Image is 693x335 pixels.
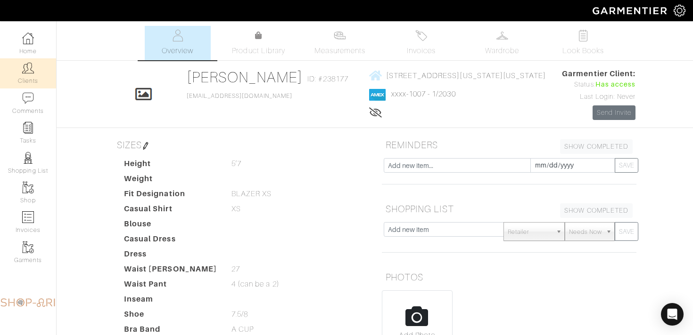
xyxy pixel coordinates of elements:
[231,158,241,169] span: 5’7
[384,158,531,173] input: Add new item...
[22,182,34,193] img: garments-icon-b7da505a4dc4fd61783c78ac3ca0ef83fa9d6f193b1c9dc38574b1d14d53ca28.png
[117,294,224,309] dt: Inseam
[334,30,346,41] img: measurements-466bbee1fd09ba9460f595b01e5d73f9e2bff037440d3c8f018324cb6cdf7a4a.svg
[588,2,674,19] img: garmentier-logo-header-white-b43fb05a5012e4ada735d5af1a66efaba907eab6374d6393d1fbf88cb4ef424d.png
[382,199,636,218] h5: SHOPPING LIST
[593,105,636,120] a: Send Invite
[560,139,633,154] a: SHOW COMPLETED
[369,70,546,81] a: [STREET_ADDRESS][US_STATE][US_STATE]
[226,30,292,56] a: Product Library
[117,279,224,294] dt: Waist Pant
[384,222,504,237] input: Add new item
[22,62,34,74] img: clients-icon-6bae9207a08558b7cb47a8932f037763ab4055f8c8b6bfacd5dc20c3e0201464.png
[369,89,386,101] img: american_express-1200034d2e149cdf2cc7894a33a747db654cf6f8355cb502592f1d228b2ac700.png
[562,68,635,80] span: Garmentier Client:
[469,26,535,60] a: Wardrobe
[117,218,224,233] dt: Blouse
[145,26,211,60] a: Overview
[117,309,224,324] dt: Shoe
[117,233,224,248] dt: Casual Dress
[577,30,589,41] img: todo-9ac3debb85659649dc8f770b8b6100bb5dab4b48dedcbae339e5042a72dfd3cc.svg
[117,188,224,203] dt: Fit Designation
[22,32,34,44] img: dashboard-icon-dbcd8f5a0b271acd01030246c82b418ddd0df26cd7fceb0bd07c9910d44c42f6.png
[415,30,427,41] img: orders-27d20c2124de7fd6de4e0e44c1d41de31381a507db9b33961299e4e07d508b8c.svg
[674,5,685,16] img: gear-icon-white-bd11855cb880d31180b6d7d6211b90ccbf57a29d726f0c71d8c61bd08dd39cc2.png
[550,26,616,60] a: Look Books
[117,248,224,263] dt: Dress
[407,45,436,56] span: Invoices
[22,122,34,134] img: reminder-icon-8004d30b9f0a5d33ae49ab947aed9ed385cf756f9e5892f1edd6e32f2345188e.png
[307,73,348,85] span: ID: #238177
[661,303,684,326] div: Open Intercom Messenger
[231,188,272,199] span: BLAZER XS
[117,173,224,188] dt: Weight
[496,30,508,41] img: wardrobe-487a4870c1b7c33e795ec22d11cfc2ed9d08956e64fb3008fe2437562e282088.svg
[231,263,240,275] span: 27
[117,263,224,279] dt: Waist [PERSON_NAME]
[232,45,285,56] span: Product Library
[314,45,366,56] span: Measurements
[382,136,636,154] h5: REMINDERS
[113,136,368,154] h5: SIZES
[562,45,604,56] span: Look Books
[22,241,34,253] img: garments-icon-b7da505a4dc4fd61783c78ac3ca0ef83fa9d6f193b1c9dc38574b1d14d53ca28.png
[307,26,373,60] a: Measurements
[22,92,34,104] img: comment-icon-a0a6a9ef722e966f86d9cbdc48e553b5cf19dbc54f86b18d962a5391bc8f6eb6.png
[485,45,519,56] span: Wardrobe
[569,223,602,241] span: Needs Now
[595,80,636,90] span: Has access
[231,203,241,215] span: XS
[187,93,292,99] a: [EMAIL_ADDRESS][DOMAIN_NAME]
[172,30,183,41] img: basicinfo-40fd8af6dae0f16599ec9e87c0ef1c0a1fdea2edbe929e3d69a839185d80c458.svg
[508,223,552,241] span: Retailer
[117,158,224,173] dt: Height
[142,142,149,150] img: pen-cf24a1663064a2ec1b9c1bd2387e9de7a2fa800b781884d57f21acf72779bad2.png
[391,90,456,98] a: xxxx-1007 - 1/2030
[615,158,638,173] button: SAVE
[117,203,224,218] dt: Casual Shirt
[187,69,303,86] a: [PERSON_NAME]
[562,80,635,90] div: Status:
[162,45,193,56] span: Overview
[560,203,633,218] a: SHOW COMPLETED
[386,71,546,80] span: [STREET_ADDRESS][US_STATE][US_STATE]
[22,211,34,223] img: orders-icon-0abe47150d42831381b5fb84f609e132dff9fe21cb692f30cb5eec754e2cba89.png
[231,324,254,335] span: A CUP
[615,222,638,241] button: SAVE
[382,268,636,287] h5: PHOTOS
[562,92,635,102] div: Last Login: Never
[388,26,454,60] a: Invoices
[231,309,248,320] span: 7.5/8
[22,152,34,164] img: stylists-icon-eb353228a002819b7ec25b43dbf5f0378dd9e0616d9560372ff212230b889e62.png
[231,279,280,290] span: 4 (can be a 2)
